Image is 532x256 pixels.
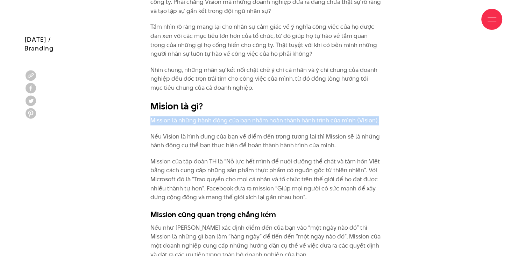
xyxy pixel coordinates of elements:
[150,100,203,113] strong: Mision là gì?
[150,22,382,58] p: Tầm nhìn rõ ràng mang lại cho nhân sự cảm giác về ý nghĩa công việc của họ được đan xen với các m...
[150,132,382,150] p: Nếu Vision là hình dung của bạn về điểm đến trong tương lai thì Mission sẽ là những hành động cụ ...
[150,66,382,93] p: Nhìn chung, những nhân sự kết nối chặt chẽ ý chí cá nhân và ý chí chung của doanh nghiệp đều dốc ...
[150,209,276,220] strong: Mission cũng quan trọng chẳng kém
[150,157,382,202] p: Mission của tập đoàn TH là “Nỗ lực hết mình để nuôi dưỡng thể chất và tâm hồn VIệt bằng cách cung...
[24,35,54,53] span: [DATE] / Branding
[150,116,382,125] p: Mission là những hành động của bạn nhằm hoàn thành hành trình của mình (Vision).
